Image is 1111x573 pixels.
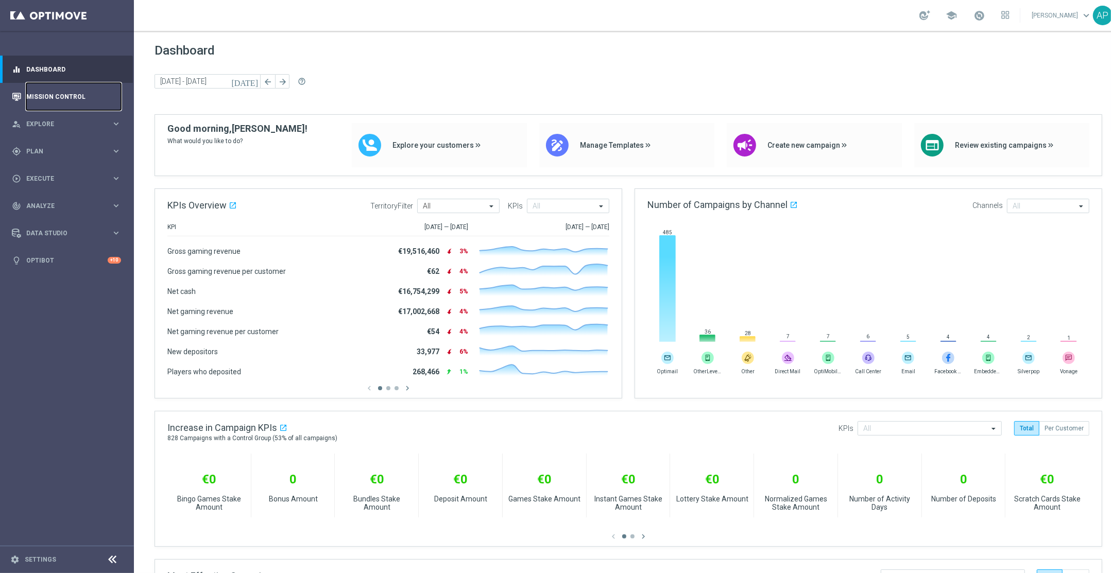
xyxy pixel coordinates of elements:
button: track_changes Analyze keyboard_arrow_right [11,202,122,210]
div: Dashboard [12,56,121,83]
div: +10 [108,257,121,264]
i: gps_fixed [12,147,21,156]
button: person_search Explore keyboard_arrow_right [11,120,122,128]
a: Settings [25,557,56,563]
div: Execute [12,174,111,183]
i: keyboard_arrow_right [111,119,121,129]
i: equalizer [12,65,21,74]
i: person_search [12,119,21,129]
span: keyboard_arrow_down [1081,10,1092,21]
button: Data Studio keyboard_arrow_right [11,229,122,237]
button: lightbulb Optibot +10 [11,256,122,265]
span: Plan [26,148,111,154]
i: settings [10,555,20,564]
span: Execute [26,176,111,182]
a: [PERSON_NAME]keyboard_arrow_down [1031,8,1093,23]
button: Mission Control [11,93,122,101]
i: play_circle_outline [12,174,21,183]
span: Data Studio [26,230,111,236]
button: gps_fixed Plan keyboard_arrow_right [11,147,122,155]
div: Data Studio [12,229,111,238]
a: Dashboard [26,56,121,83]
i: keyboard_arrow_right [111,201,121,211]
i: keyboard_arrow_right [111,146,121,156]
div: Analyze [12,201,111,211]
a: Optibot [26,247,108,274]
div: Mission Control [12,83,121,110]
button: equalizer Dashboard [11,65,122,74]
span: Analyze [26,203,111,209]
i: keyboard_arrow_right [111,228,121,238]
span: school [946,10,957,21]
i: lightbulb [12,256,21,265]
span: Explore [26,121,111,127]
button: play_circle_outline Execute keyboard_arrow_right [11,175,122,183]
div: Optibot [12,247,121,274]
div: Explore [12,119,111,129]
a: Mission Control [26,83,121,110]
i: keyboard_arrow_right [111,173,121,183]
i: track_changes [12,201,21,211]
div: Plan [12,147,111,156]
